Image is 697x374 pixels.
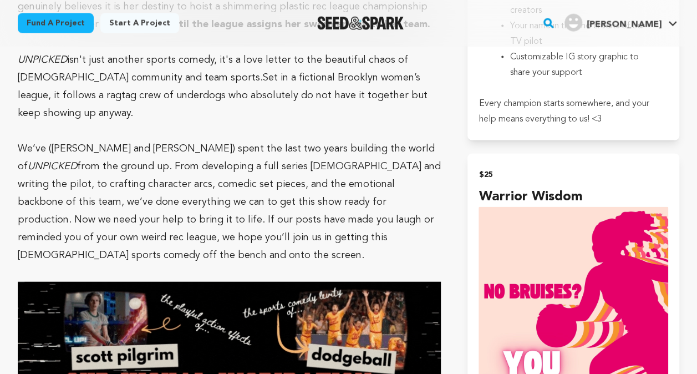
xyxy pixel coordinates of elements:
[562,12,679,35] span: Adeline H.'s Profile
[18,13,94,33] a: Fund a project
[564,14,662,32] div: Adeline H.'s Profile
[479,96,668,127] p: Every champion starts somewhere, and your help means everything to us! <3
[18,51,441,122] p: isn't just another sports comedy, it's a love letter to the beautiful chaos of [DEMOGRAPHIC_DATA]...
[18,140,441,264] p: We’ve ([PERSON_NAME] and [PERSON_NAME]) spent the last two years building the world of from the g...
[562,12,679,32] a: Adeline H.'s Profile
[479,167,668,183] h2: $25
[18,73,428,118] span: Set in a fictional Brooklyn women’s league, it follows a ragtag crew of underdogs who absolutely ...
[100,13,179,33] a: Start a project
[317,17,404,30] a: Seed&Spark Homepage
[510,49,655,80] li: Customizable IG story graphic to share your support
[564,14,582,32] img: user.png
[28,161,77,171] em: UNPICKED
[479,187,668,207] h4: Warrior Wisdom
[317,17,404,30] img: Seed&Spark Logo Dark Mode
[18,55,67,65] em: UNPICKED
[587,21,662,29] span: [PERSON_NAME]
